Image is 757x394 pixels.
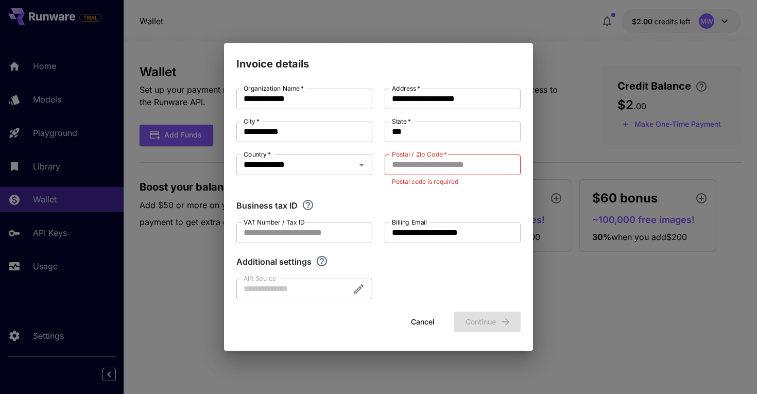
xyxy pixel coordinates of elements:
[392,117,411,126] label: State
[392,177,513,187] p: Postal code is required
[244,274,276,283] label: AIR Source
[354,158,369,172] button: Open
[392,218,427,227] label: Billing Email
[302,199,314,211] svg: If you are a business tax registrant, please enter your business tax ID here.
[244,84,304,93] label: Organization Name
[392,84,420,93] label: Address
[236,199,298,212] p: Business tax ID
[316,255,328,267] svg: Explore additional customization settings
[236,255,312,268] p: Additional settings
[244,150,271,159] label: Country
[400,312,446,333] button: Cancel
[244,218,305,227] label: VAT Number / Tax ID
[224,43,533,72] h2: Invoice details
[392,150,447,159] label: Postal / Zip Code
[244,117,260,126] label: City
